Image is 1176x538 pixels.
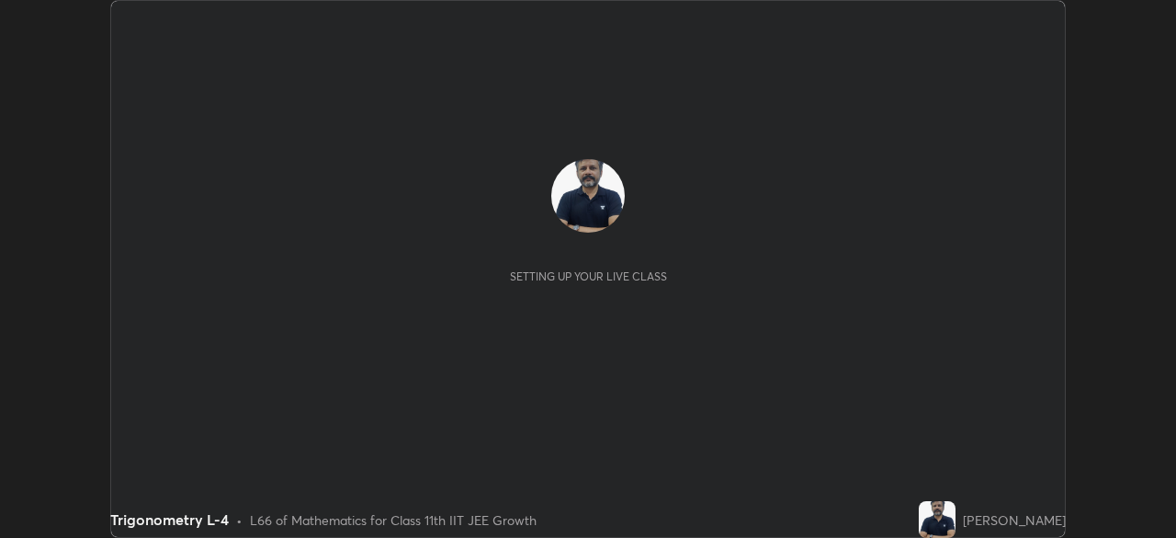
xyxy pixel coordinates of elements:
[510,269,667,283] div: Setting up your live class
[963,510,1066,530] div: [PERSON_NAME]
[919,501,955,538] img: d8b87e4e38884df7ad8779d510b27699.jpg
[110,509,229,531] div: Trigonometry L-4
[236,510,243,530] div: •
[250,510,537,530] div: L66 of Mathematics for Class 11th IIT JEE Growth
[551,159,625,233] img: d8b87e4e38884df7ad8779d510b27699.jpg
